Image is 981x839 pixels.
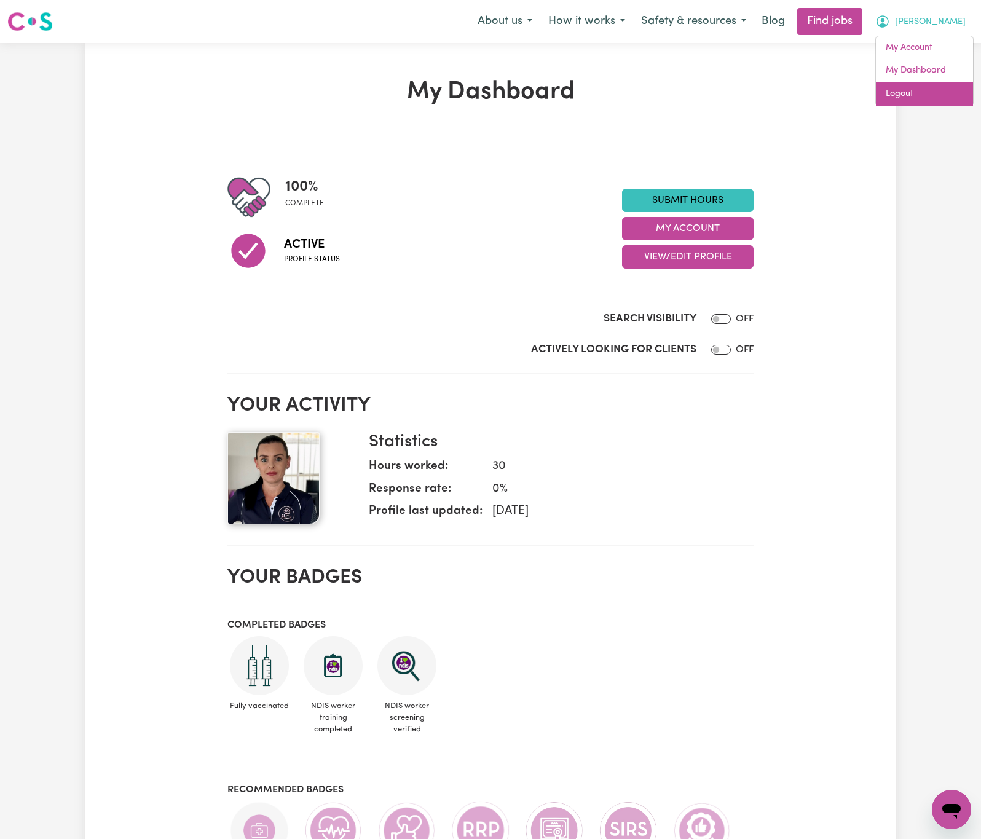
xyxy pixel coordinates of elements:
[875,36,974,106] div: My Account
[736,345,754,355] span: OFF
[227,432,320,524] img: Your profile picture
[540,9,633,34] button: How it works
[304,636,363,695] img: CS Academy: Introduction to NDIS Worker Training course completed
[604,311,696,327] label: Search Visibility
[754,8,792,35] a: Blog
[227,77,754,107] h1: My Dashboard
[301,695,365,741] span: NDIS worker training completed
[369,481,483,503] dt: Response rate:
[736,314,754,324] span: OFF
[483,458,744,476] dd: 30
[369,432,744,453] h3: Statistics
[483,481,744,498] dd: 0 %
[227,566,754,589] h2: Your badges
[369,458,483,481] dt: Hours worked:
[227,394,754,417] h2: Your activity
[285,176,324,198] span: 100 %
[230,636,289,695] img: Care and support worker has received 2 doses of COVID-19 vaccine
[7,7,53,36] a: Careseekers logo
[867,9,974,34] button: My Account
[622,217,754,240] button: My Account
[470,9,540,34] button: About us
[285,198,324,209] span: complete
[375,695,439,741] span: NDIS worker screening verified
[633,9,754,34] button: Safety & resources
[284,235,340,254] span: Active
[895,15,966,29] span: [PERSON_NAME]
[622,189,754,212] a: Submit Hours
[227,784,754,796] h3: Recommended badges
[7,10,53,33] img: Careseekers logo
[377,636,436,695] img: NDIS Worker Screening Verified
[227,620,754,631] h3: Completed badges
[622,245,754,269] button: View/Edit Profile
[932,790,971,829] iframe: Button to launch messaging window
[797,8,862,35] a: Find jobs
[876,36,973,60] a: My Account
[483,503,744,521] dd: [DATE]
[227,695,291,717] span: Fully vaccinated
[876,59,973,82] a: My Dashboard
[531,342,696,358] label: Actively Looking for Clients
[284,254,340,265] span: Profile status
[876,82,973,106] a: Logout
[369,503,483,526] dt: Profile last updated:
[285,176,334,219] div: Profile completeness: 100%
